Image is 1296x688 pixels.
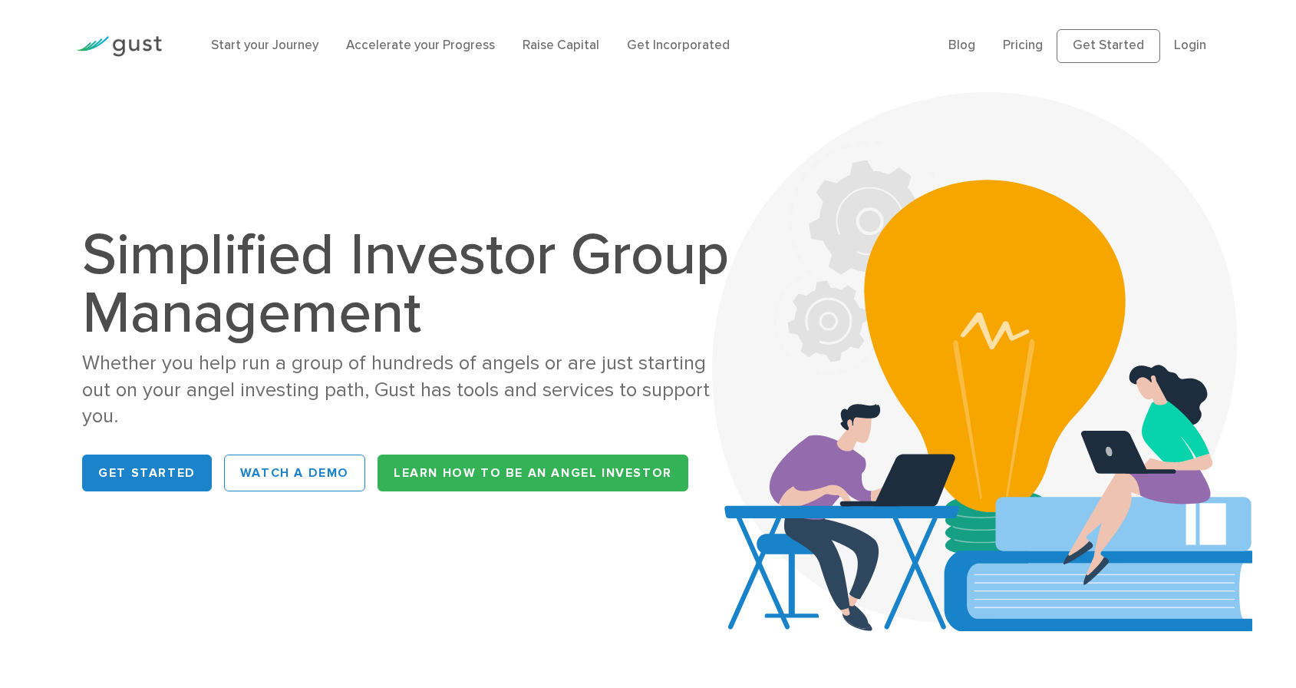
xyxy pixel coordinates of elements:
[712,92,1252,631] img: Aca 2023 Hero Bg
[224,455,365,491] a: WATCH A DEMO
[82,226,733,342] h1: Simplified Investor Group Management
[1057,29,1160,63] a: Get Started
[211,38,318,53] a: Start your Journey
[523,38,599,53] a: Raise Capital
[76,36,162,57] img: Gust Logo
[378,455,688,491] a: Learn How to be an Angel Investor
[1003,38,1043,53] a: Pricing
[346,38,495,53] a: Accelerate your Progress
[1174,38,1206,53] a: Login
[82,455,212,491] a: Get Started
[948,38,975,53] a: Blog
[82,350,733,430] div: Whether you help run a group of hundreds of angels or are just starting out on your angel investi...
[627,38,730,53] a: Get Incorporated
